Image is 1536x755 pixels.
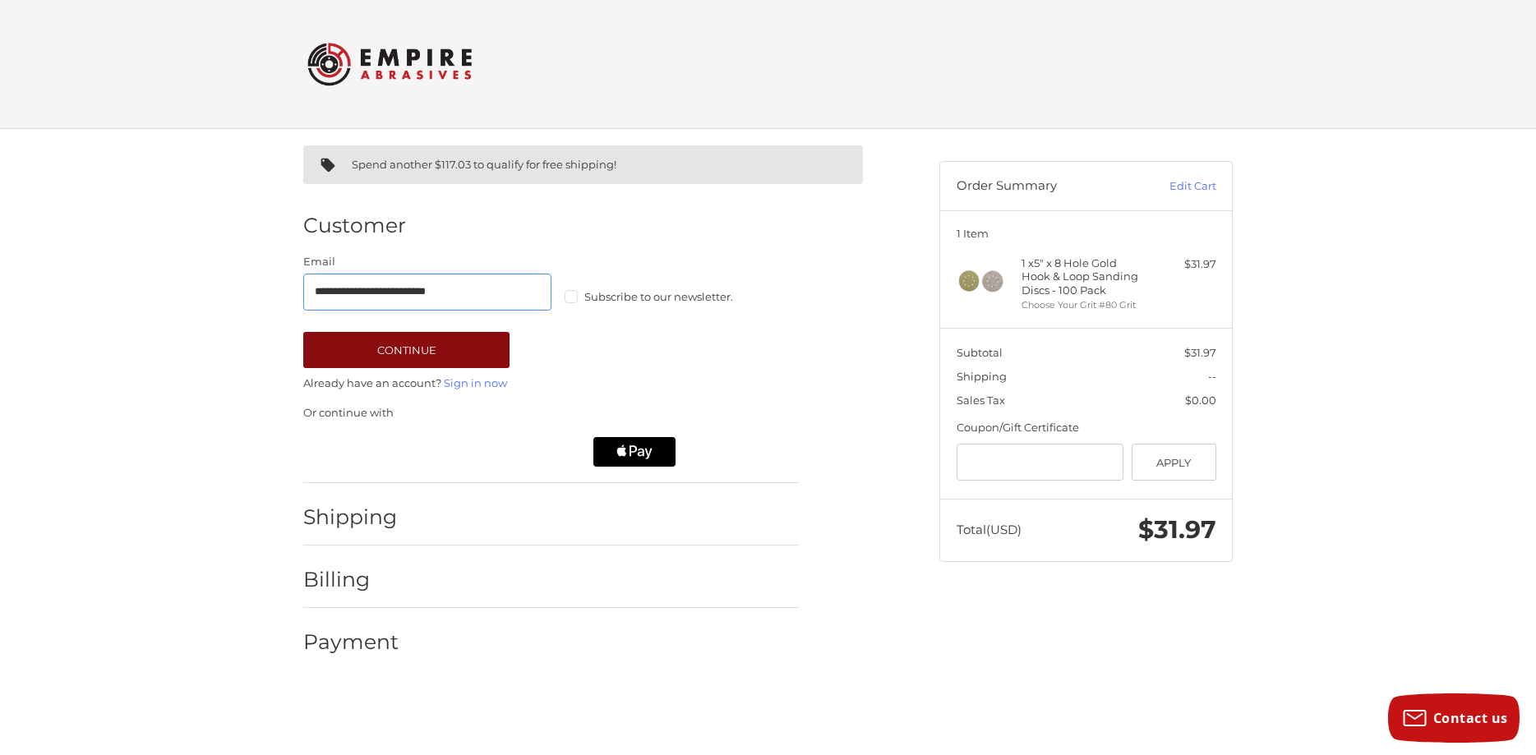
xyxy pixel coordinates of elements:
[1433,709,1508,727] span: Contact us
[303,332,510,368] button: Continue
[303,405,799,421] p: Or continue with
[1132,444,1216,481] button: Apply
[957,394,1005,407] span: Sales Tax
[352,158,616,171] span: Spend another $117.03 to qualify for free shipping!
[957,420,1216,436] div: Coupon/Gift Certificate
[957,178,1133,195] h3: Order Summary
[303,254,551,270] label: Email
[1388,693,1520,743] button: Contact us
[957,522,1022,537] span: Total (USD)
[1185,394,1216,407] span: $0.00
[303,629,399,655] h2: Payment
[303,504,399,530] h2: Shipping
[445,437,577,467] iframe: PayPal-paylater
[957,227,1216,240] h3: 1 Item
[303,567,399,592] h2: Billing
[307,32,472,96] img: Empire Abrasives
[303,375,799,392] p: Already have an account?
[957,444,1124,481] input: Gift Certificate or Coupon Code
[1208,370,1216,383] span: --
[444,376,507,389] a: Sign in now
[957,370,1007,383] span: Shipping
[1022,256,1147,297] h4: 1 x 5" x 8 Hole Gold Hook & Loop Sanding Discs - 100 Pack
[303,213,406,238] h2: Customer
[1184,346,1216,359] span: $31.97
[1151,256,1216,273] div: $31.97
[584,290,733,303] span: Subscribe to our newsletter.
[1138,514,1216,545] span: $31.97
[1022,298,1147,312] li: Choose Your Grit #80 Grit
[957,346,1003,359] span: Subtotal
[1133,178,1216,195] a: Edit Cart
